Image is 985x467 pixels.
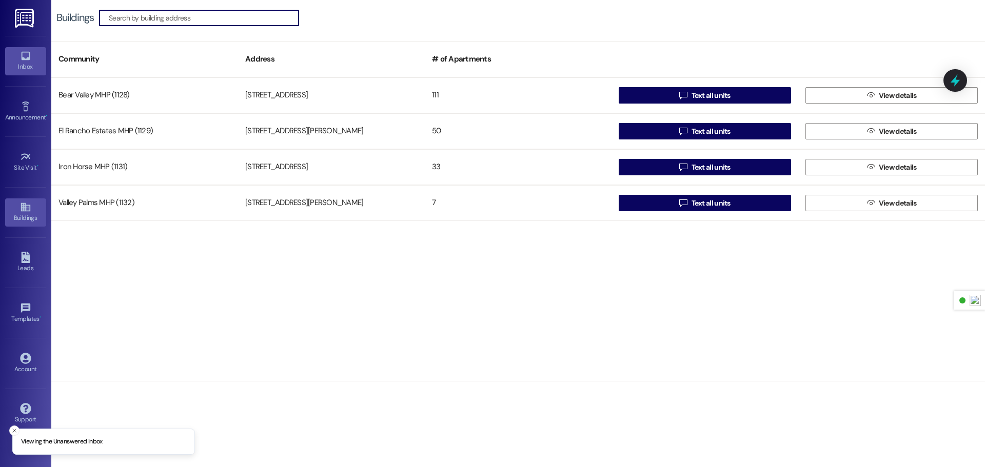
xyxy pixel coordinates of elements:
[109,11,299,25] input: Search by building address
[46,112,47,119] span: •
[51,157,238,177] div: Iron Horse MHP (1131)
[15,9,36,28] img: ResiDesk Logo
[5,47,46,75] a: Inbox
[21,437,103,446] p: Viewing the Unanswered inbox
[867,163,875,171] i: 
[425,47,612,72] div: # of Apartments
[867,127,875,135] i: 
[238,157,425,177] div: [STREET_ADDRESS]
[425,121,612,141] div: 50
[692,126,731,137] span: Text all units
[805,123,978,139] button: View details
[5,249,46,276] a: Leads
[879,126,917,137] span: View details
[51,85,238,106] div: Bear Valley MHP (1128)
[51,193,238,213] div: Valley Palms MHP (1132)
[5,198,46,226] a: Buildings
[238,121,425,141] div: [STREET_ADDRESS][PERSON_NAME]
[9,425,19,436] button: Close toast
[692,162,731,173] span: Text all units
[56,12,94,23] div: Buildings
[5,350,46,377] a: Account
[51,121,238,141] div: El Rancho Estates MHP (1129)
[425,157,612,177] div: 33
[5,299,46,327] a: Templates •
[5,148,46,176] a: Site Visit •
[619,123,791,139] button: Text all units
[619,159,791,175] button: Text all units
[238,85,425,106] div: [STREET_ADDRESS]
[679,91,687,99] i: 
[37,163,38,170] span: •
[51,47,238,72] div: Community
[40,314,41,321] span: •
[679,199,687,207] i: 
[867,199,875,207] i: 
[5,400,46,428] a: Support
[867,91,875,99] i: 
[425,193,612,213] div: 7
[679,127,687,135] i: 
[238,47,425,72] div: Address
[805,195,978,211] button: View details
[619,195,791,211] button: Text all units
[679,163,687,171] i: 
[805,87,978,104] button: View details
[879,90,917,101] span: View details
[805,159,978,175] button: View details
[425,85,612,106] div: 111
[692,90,731,101] span: Text all units
[238,193,425,213] div: [STREET_ADDRESS][PERSON_NAME]
[619,87,791,104] button: Text all units
[879,162,917,173] span: View details
[879,198,917,209] span: View details
[692,198,731,209] span: Text all units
